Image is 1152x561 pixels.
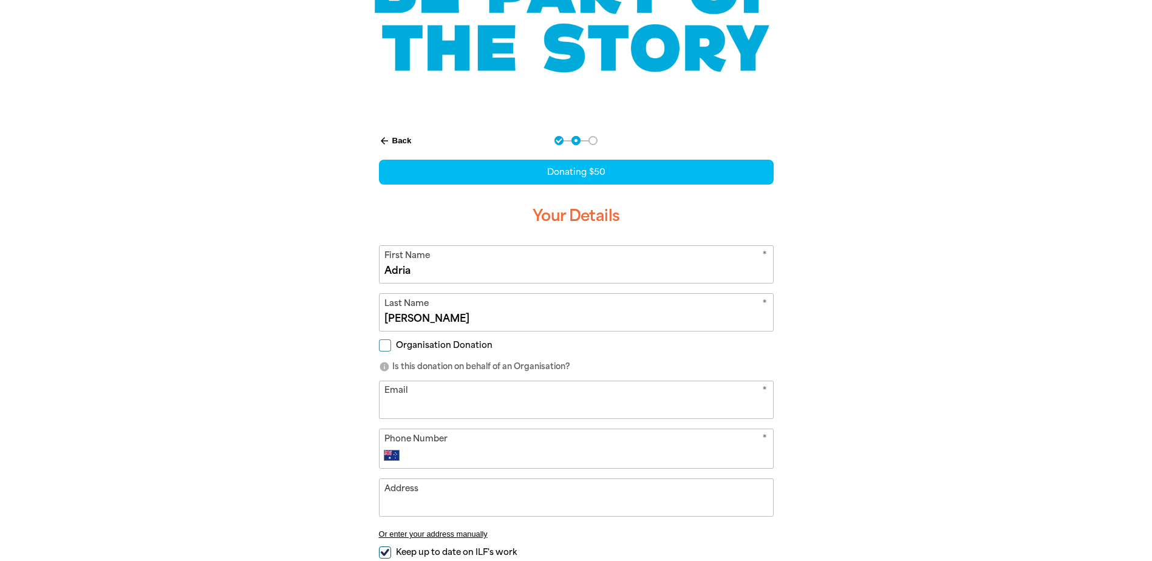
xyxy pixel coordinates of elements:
input: Keep up to date on ILF's work [379,546,391,559]
span: Organisation Donation [396,339,492,351]
button: Navigate to step 2 of 3 to enter your details [571,136,581,145]
span: Keep up to date on ILF's work [396,546,517,558]
h3: Your Details [379,197,774,236]
button: Back [374,131,417,151]
button: Navigate to step 3 of 3 to enter your payment details [588,136,598,145]
button: Or enter your address manually [379,529,774,539]
div: Donating $50 [379,160,774,185]
button: Navigate to step 1 of 3 to enter your donation amount [554,136,564,145]
i: info [379,361,390,372]
i: Required [762,432,767,447]
p: Is this donation on behalf of an Organisation? [379,361,774,373]
i: arrow_back [379,135,390,146]
input: Organisation Donation [379,339,391,352]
